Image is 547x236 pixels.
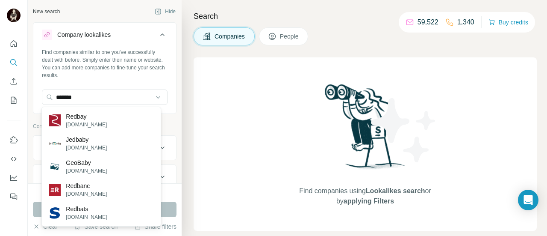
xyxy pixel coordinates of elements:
div: Find companies similar to one you've successfully dealt with before. Simply enter their name or w... [42,48,168,79]
button: Use Surfe API [7,151,21,167]
p: [DOMAIN_NAME] [66,213,107,221]
span: Lookalikes search [366,187,425,194]
button: My lists [7,93,21,108]
p: [DOMAIN_NAME] [66,121,107,128]
img: Redbanc [49,184,61,196]
button: Company lookalikes [33,24,176,48]
button: Save search [74,222,118,231]
img: Redbay [49,114,61,126]
button: Feedback [7,189,21,204]
button: Clear [33,222,57,231]
button: Enrich CSV [7,74,21,89]
img: Surfe Illustration - Woman searching with binoculars [321,82,410,177]
span: People [280,32,300,41]
p: 1,340 [457,17,474,27]
p: Company information [33,122,176,130]
p: [DOMAIN_NAME] [66,167,107,175]
h4: Search [194,10,537,22]
img: Redbats [49,207,61,219]
img: Avatar [7,9,21,22]
p: 59,522 [418,17,438,27]
button: Share filters [134,222,176,231]
p: [DOMAIN_NAME] [66,144,107,152]
div: Company lookalikes [57,30,111,39]
button: Use Surfe on LinkedIn [7,132,21,148]
img: GeoBaby [49,161,61,173]
span: Companies [215,32,246,41]
button: Dashboard [7,170,21,185]
p: Redbanc [66,182,107,190]
button: Company [33,137,176,158]
div: New search [33,8,60,15]
div: Open Intercom Messenger [518,190,538,210]
span: Find companies using or by [297,186,433,206]
button: Hide [149,5,182,18]
button: Buy credits [488,16,528,28]
button: Quick start [7,36,21,51]
img: Surfe Illustration - Stars [365,92,442,169]
button: Search [7,55,21,70]
p: Redbats [66,205,107,213]
p: GeoBaby [66,158,107,167]
p: Jedbaby [66,135,107,144]
img: Jedbaby [49,142,61,145]
p: [DOMAIN_NAME] [66,190,107,198]
p: Redbay [66,112,107,121]
span: applying Filters [344,197,394,205]
button: Industry [33,167,176,187]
